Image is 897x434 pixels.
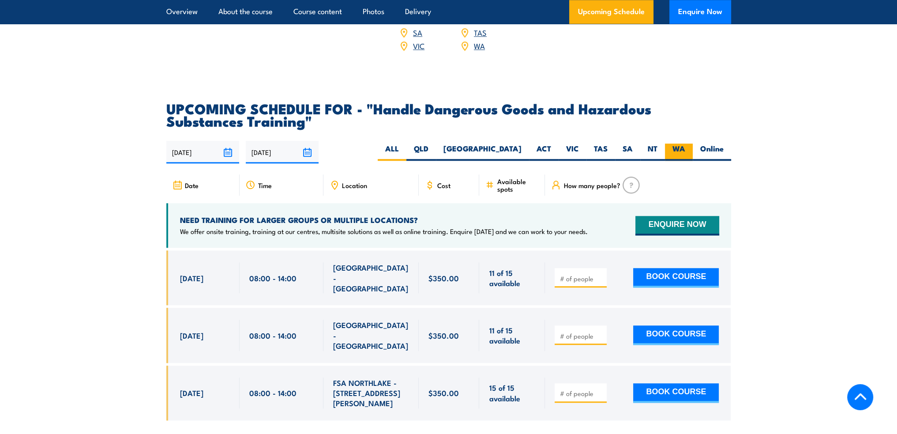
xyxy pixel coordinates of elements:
[489,268,535,288] span: 11 of 15 available
[378,143,406,161] label: ALL
[428,388,459,398] span: $350.00
[246,141,319,163] input: To date
[180,215,588,225] h4: NEED TRAINING FOR LARGER GROUPS OR MULTIPLE LOCATIONS?
[693,143,731,161] label: Online
[559,143,586,161] label: VIC
[633,268,719,287] button: BOOK COURSE
[413,27,422,38] a: SA
[559,332,604,340] input: # of people
[615,143,640,161] label: SA
[474,40,485,51] a: WA
[563,181,620,189] span: How many people?
[413,40,424,51] a: VIC
[474,27,487,38] a: TAS
[166,102,731,127] h2: UPCOMING SCHEDULE FOR - "Handle Dangerous Goods and Hazardous Substances Training"
[333,262,409,293] span: [GEOGRAPHIC_DATA] - [GEOGRAPHIC_DATA]
[428,330,459,340] span: $350.00
[180,227,588,236] p: We offer onsite training, training at our centres, multisite solutions as well as online training...
[489,382,535,403] span: 15 of 15 available
[258,181,272,189] span: Time
[529,143,559,161] label: ACT
[249,273,296,283] span: 08:00 - 14:00
[437,181,450,189] span: Cost
[665,143,693,161] label: WA
[180,330,203,340] span: [DATE]
[333,320,409,351] span: [GEOGRAPHIC_DATA] - [GEOGRAPHIC_DATA]
[436,143,529,161] label: [GEOGRAPHIC_DATA]
[633,325,719,345] button: BOOK COURSE
[633,383,719,403] button: BOOK COURSE
[640,143,665,161] label: NT
[342,181,367,189] span: Location
[166,141,239,163] input: From date
[249,388,296,398] span: 08:00 - 14:00
[406,143,436,161] label: QLD
[333,377,409,408] span: FSA NORTHLAKE - [STREET_ADDRESS][PERSON_NAME]
[586,143,615,161] label: TAS
[635,216,719,235] button: ENQUIRE NOW
[559,274,604,283] input: # of people
[489,325,535,346] span: 11 of 15 available
[185,181,199,189] span: Date
[497,177,539,192] span: Available spots
[249,330,296,340] span: 08:00 - 14:00
[180,388,203,398] span: [DATE]
[428,273,459,283] span: $350.00
[559,389,604,398] input: # of people
[180,273,203,283] span: [DATE]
